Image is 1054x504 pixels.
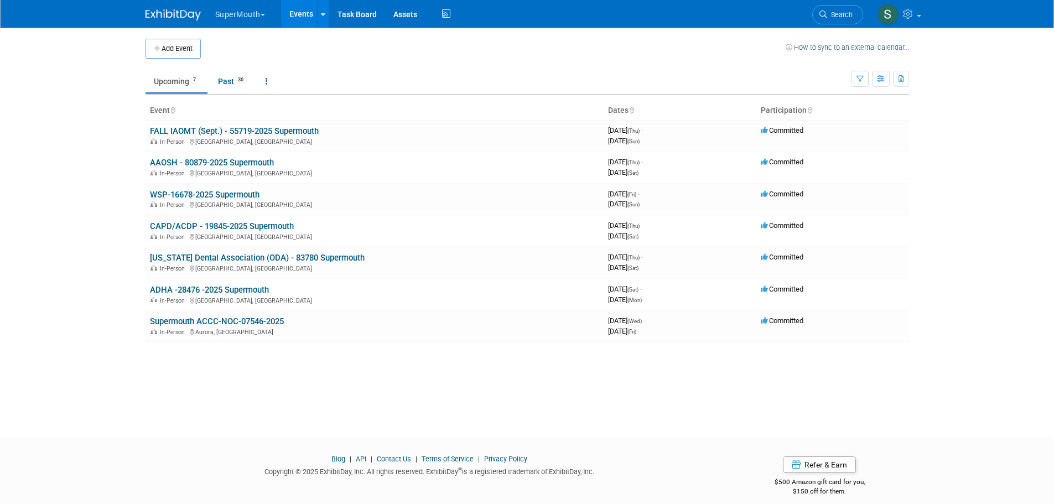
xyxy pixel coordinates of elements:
span: (Sat) [627,265,638,271]
a: Supermouth ACCC-NOC-07546-2025 [150,316,284,326]
div: [GEOGRAPHIC_DATA], [GEOGRAPHIC_DATA] [150,137,599,146]
a: ADHA -28476 -2025 Supermouth [150,285,269,295]
span: [DATE] [608,316,645,325]
div: $500 Amazon gift card for you, [730,470,909,496]
a: AAOSH - 80879-2025 Supermouth [150,158,274,168]
span: | [475,455,482,463]
span: Search [827,11,853,19]
span: In-Person [160,297,188,304]
span: (Thu) [627,159,640,165]
span: Committed [761,253,803,261]
span: - [640,285,642,293]
span: (Thu) [627,223,640,229]
div: [GEOGRAPHIC_DATA], [GEOGRAPHIC_DATA] [150,295,599,304]
span: In-Person [160,233,188,241]
span: [DATE] [608,168,638,176]
span: Committed [761,316,803,325]
a: Sort by Start Date [629,106,634,115]
span: (Thu) [627,254,640,261]
span: Committed [761,126,803,134]
span: (Sat) [627,233,638,240]
img: In-Person Event [150,233,157,239]
span: | [347,455,354,463]
span: In-Person [160,170,188,177]
span: In-Person [160,265,188,272]
span: (Sun) [627,201,640,207]
th: Dates [604,101,756,120]
div: Aurora, [GEOGRAPHIC_DATA] [150,327,599,336]
span: (Mon) [627,297,642,303]
span: [DATE] [608,295,642,304]
th: Participation [756,101,909,120]
span: [DATE] [608,285,642,293]
a: Search [812,5,863,24]
a: CAPD/ACDP - 19845-2025 Supermouth [150,221,294,231]
a: FALL IAOMT (Sept.) - 55719-2025 Supermouth [150,126,319,136]
a: Sort by Event Name [170,106,175,115]
img: ExhibitDay [146,9,201,20]
span: (Fri) [627,191,636,198]
img: Samantha Meyers [878,4,899,25]
span: - [641,126,643,134]
span: [DATE] [608,158,643,166]
span: - [643,316,645,325]
span: - [641,253,643,261]
span: - [641,221,643,230]
a: Privacy Policy [484,455,527,463]
span: Committed [761,221,803,230]
span: [DATE] [608,137,640,145]
span: 36 [235,76,247,84]
div: [GEOGRAPHIC_DATA], [GEOGRAPHIC_DATA] [150,232,599,241]
span: - [641,158,643,166]
span: | [368,455,375,463]
span: [DATE] [608,263,638,272]
span: | [413,455,420,463]
span: [DATE] [608,200,640,208]
div: [GEOGRAPHIC_DATA], [GEOGRAPHIC_DATA] [150,263,599,272]
span: (Sat) [627,287,638,293]
span: [DATE] [608,126,643,134]
a: Sort by Participation Type [807,106,812,115]
span: (Sun) [627,138,640,144]
a: API [356,455,366,463]
span: [DATE] [608,253,643,261]
span: (Thu) [627,128,640,134]
img: In-Person Event [150,265,157,271]
span: (Wed) [627,318,642,324]
span: (Sat) [627,170,638,176]
span: (Fri) [627,329,636,335]
a: Contact Us [377,455,411,463]
span: Committed [761,285,803,293]
a: Blog [331,455,345,463]
a: WSP-16678-2025 Supermouth [150,190,259,200]
a: Past36 [210,71,255,92]
img: In-Person Event [150,138,157,144]
img: In-Person Event [150,201,157,207]
button: Add Event [146,39,201,59]
th: Event [146,101,604,120]
span: Committed [761,190,803,198]
div: [GEOGRAPHIC_DATA], [GEOGRAPHIC_DATA] [150,168,599,177]
span: [DATE] [608,190,640,198]
div: $150 off for them. [730,487,909,496]
a: Upcoming7 [146,71,207,92]
a: [US_STATE] Dental Association (ODA) - 83780 Supermouth [150,253,365,263]
div: [GEOGRAPHIC_DATA], [GEOGRAPHIC_DATA] [150,200,599,209]
span: 7 [190,76,199,84]
div: Copyright © 2025 ExhibitDay, Inc. All rights reserved. ExhibitDay is a registered trademark of Ex... [146,464,714,477]
span: In-Person [160,201,188,209]
a: Terms of Service [422,455,474,463]
span: In-Person [160,329,188,336]
span: Committed [761,158,803,166]
a: How to sync to an external calendar... [786,43,909,51]
span: [DATE] [608,327,636,335]
img: In-Person Event [150,170,157,175]
img: In-Person Event [150,329,157,334]
span: In-Person [160,138,188,146]
span: [DATE] [608,221,643,230]
sup: ® [458,466,462,472]
a: Refer & Earn [783,456,856,473]
span: - [638,190,640,198]
img: In-Person Event [150,297,157,303]
span: [DATE] [608,232,638,240]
